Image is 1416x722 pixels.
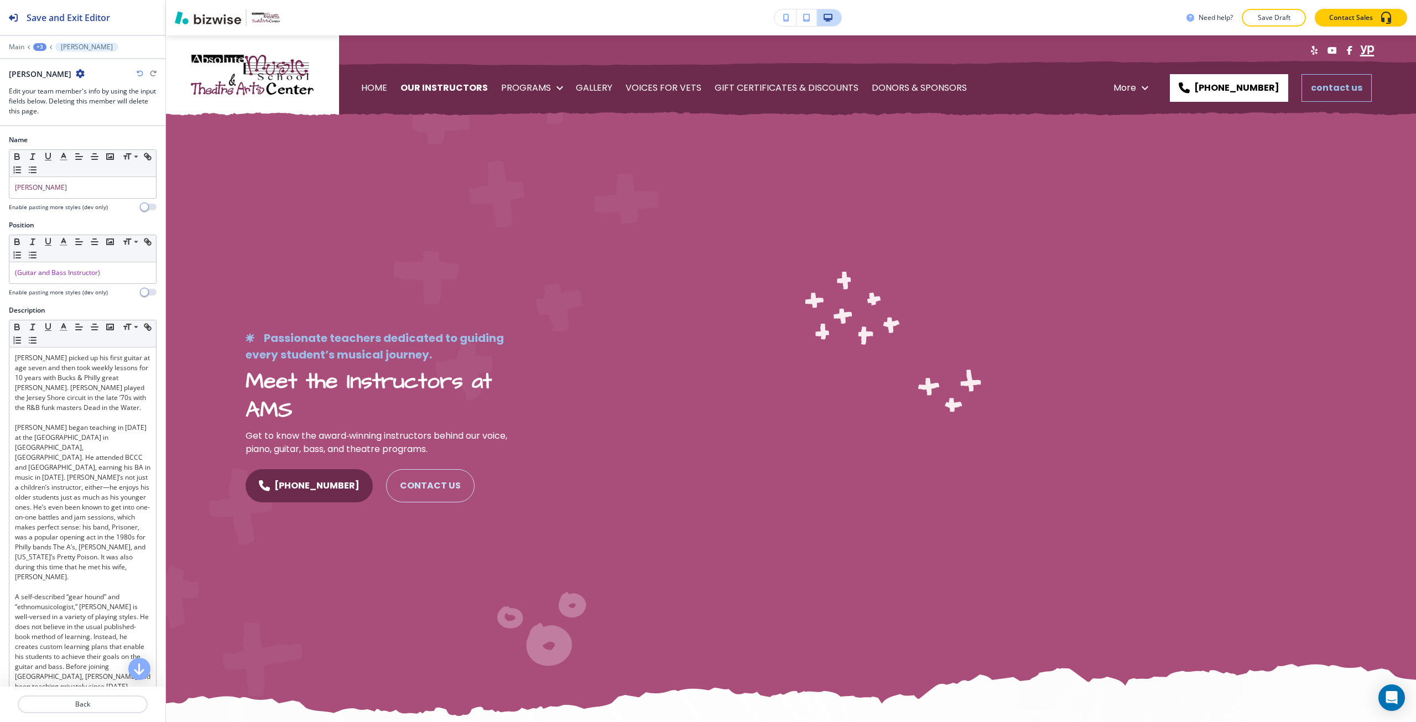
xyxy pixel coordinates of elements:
[872,72,967,103] p: DONORS & SPONSORS
[61,43,113,51] p: [PERSON_NAME]
[1256,13,1292,23] p: Save Draft
[501,72,551,103] p: PROGRAMS
[55,43,118,51] button: [PERSON_NAME]
[9,135,28,145] h2: Name
[1329,13,1373,23] p: Contact Sales
[1199,13,1233,23] h3: Need help?
[1113,72,1136,103] p: More
[251,12,281,23] img: Your Logo
[400,72,488,103] p: OUR INSTRUCTORS
[715,72,858,103] p: GIFT CERTIFICATES & DISCOUNTS
[246,429,520,456] p: Get to know the award‑winning instructors behind our voice, piano, guitar, bass, and theatre prog...
[9,43,24,51] button: Main
[576,72,612,103] p: GALLERY
[9,86,157,116] h3: Edit your team member's info by using the input fields below. Deleting this member will delete th...
[33,43,46,51] button: +3
[9,288,108,297] h4: Enable pasting more styles (dev only)
[1315,9,1407,27] button: Contact Sales
[361,72,387,103] p: HOME
[9,203,108,211] h4: Enable pasting more styles (dev only)
[246,330,520,363] p: Passionate teachers dedicated to guiding every student’s musical journey.
[246,469,373,502] a: [PHONE_NUMBER]
[9,220,34,230] h2: Position
[246,469,520,502] div: Meet the Instructors at AMS
[27,11,110,24] h2: Save and Exit Editor
[15,353,150,413] p: [PERSON_NAME] picked up his first guitar at age seven and then took weekly lessons for 10 years w...
[1302,74,1372,102] button: contact us
[626,72,701,103] p: VOICES FOR VETS
[188,52,317,98] img: Absolute Music School
[19,699,147,709] p: Back
[15,592,150,692] p: A self-described “gear hound” and “ethnomusicologist,” [PERSON_NAME] is well-versed in a variety ...
[15,268,100,277] span: (Guitar and Bass Instructor)
[1170,74,1288,102] a: [PHONE_NUMBER]
[15,423,150,582] p: [PERSON_NAME] began teaching in [DATE] at the [GEOGRAPHIC_DATA] in [GEOGRAPHIC_DATA], [GEOGRAPHIC...
[175,11,241,24] img: Bizwise Logo
[246,367,520,425] h2: Meet the Instructors at AMS
[386,469,475,502] button: CONTACT US
[9,305,45,315] h2: Description
[15,183,67,192] span: [PERSON_NAME]
[18,695,148,713] button: Back
[1242,9,1306,27] button: Save Draft
[9,68,71,80] h2: [PERSON_NAME]
[1378,684,1405,711] div: Open Intercom Messenger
